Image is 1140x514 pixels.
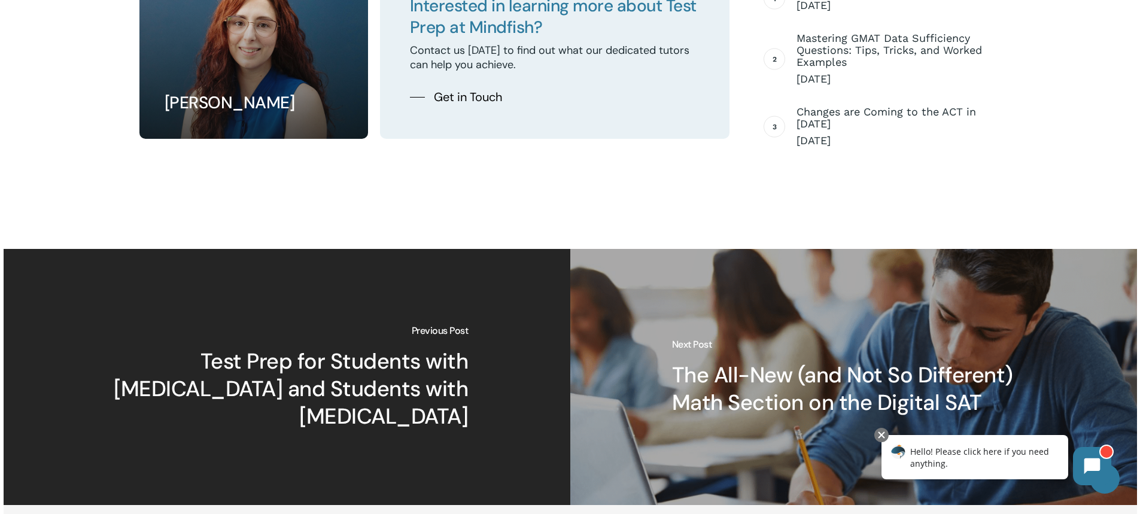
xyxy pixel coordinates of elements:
span: [DATE] [797,72,1001,86]
span: Mastering GMAT Data Sufficiency Questions: Tips, Tricks, and Worked Examples [797,32,1001,68]
a: Mastering GMAT Data Sufficiency Questions: Tips, Tricks, and Worked Examples [DATE] [797,32,1001,86]
a: Test Prep for Students with ADHD and Students with Autism [4,249,570,505]
span: Get in Touch [434,88,503,106]
iframe: Chatbot [869,425,1123,497]
span: Changes are Coming to the ACT in [DATE] [797,106,1001,130]
a: Changes are Coming to the ACT in [DATE] [DATE] [797,106,1001,148]
span: [DATE] [797,133,1001,148]
p: Contact us [DATE] to find out what our dedicated tutors can help you achieve. [410,43,700,72]
a: The All-New (and Not So Different) Math Section on the Digital SAT [570,249,1137,505]
a: Get in Touch [410,88,503,106]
